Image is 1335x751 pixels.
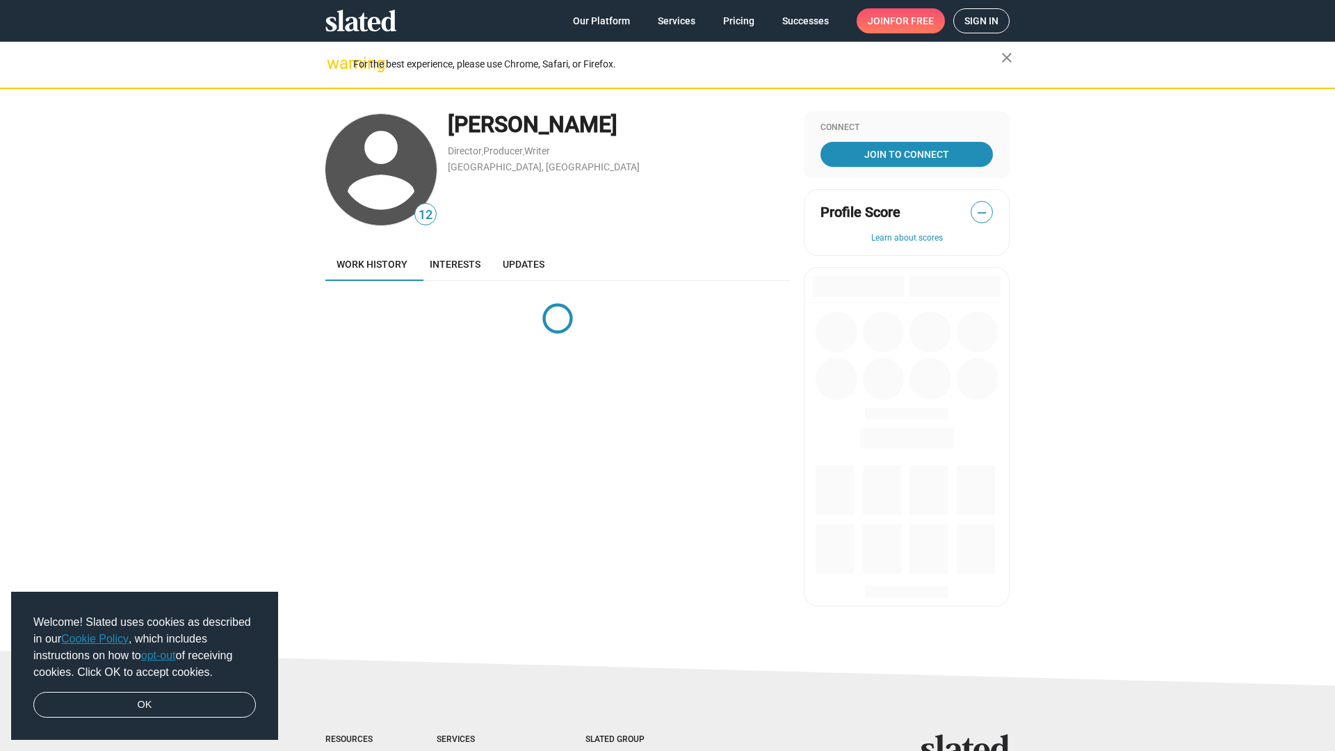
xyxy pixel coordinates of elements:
span: Successes [782,8,829,33]
a: Joinfor free [857,8,945,33]
a: Producer [483,145,523,156]
div: For the best experience, please use Chrome, Safari, or Firefox. [353,55,1001,74]
span: Sign in [964,9,998,33]
span: — [971,204,992,222]
span: Interests [430,259,480,270]
div: Connect [820,122,993,134]
mat-icon: close [998,49,1015,66]
div: Services [437,734,530,745]
a: Our Platform [562,8,641,33]
div: cookieconsent [11,592,278,741]
span: for free [890,8,934,33]
div: [PERSON_NAME] [448,110,790,140]
span: , [482,148,483,156]
a: Work history [325,248,419,281]
span: , [523,148,524,156]
span: Join To Connect [823,142,990,167]
a: Cookie Policy [61,633,129,645]
a: opt-out [141,649,176,661]
a: Services [647,8,706,33]
span: Pricing [723,8,754,33]
span: Welcome! Slated uses cookies as described in our , which includes instructions on how to of recei... [33,614,256,681]
a: Director [448,145,482,156]
mat-icon: warning [327,55,343,72]
a: Successes [771,8,840,33]
a: [GEOGRAPHIC_DATA], [GEOGRAPHIC_DATA] [448,161,640,172]
div: Slated Group [585,734,680,745]
span: Our Platform [573,8,630,33]
a: Join To Connect [820,142,993,167]
a: Updates [492,248,556,281]
button: Learn about scores [820,233,993,244]
span: Join [868,8,934,33]
a: Interests [419,248,492,281]
span: Work history [337,259,407,270]
a: Writer [524,145,550,156]
a: Pricing [712,8,766,33]
a: Sign in [953,8,1010,33]
a: dismiss cookie message [33,692,256,718]
div: Resources [325,734,381,745]
span: 12 [415,206,436,225]
span: Services [658,8,695,33]
span: Updates [503,259,544,270]
span: Profile Score [820,203,900,222]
